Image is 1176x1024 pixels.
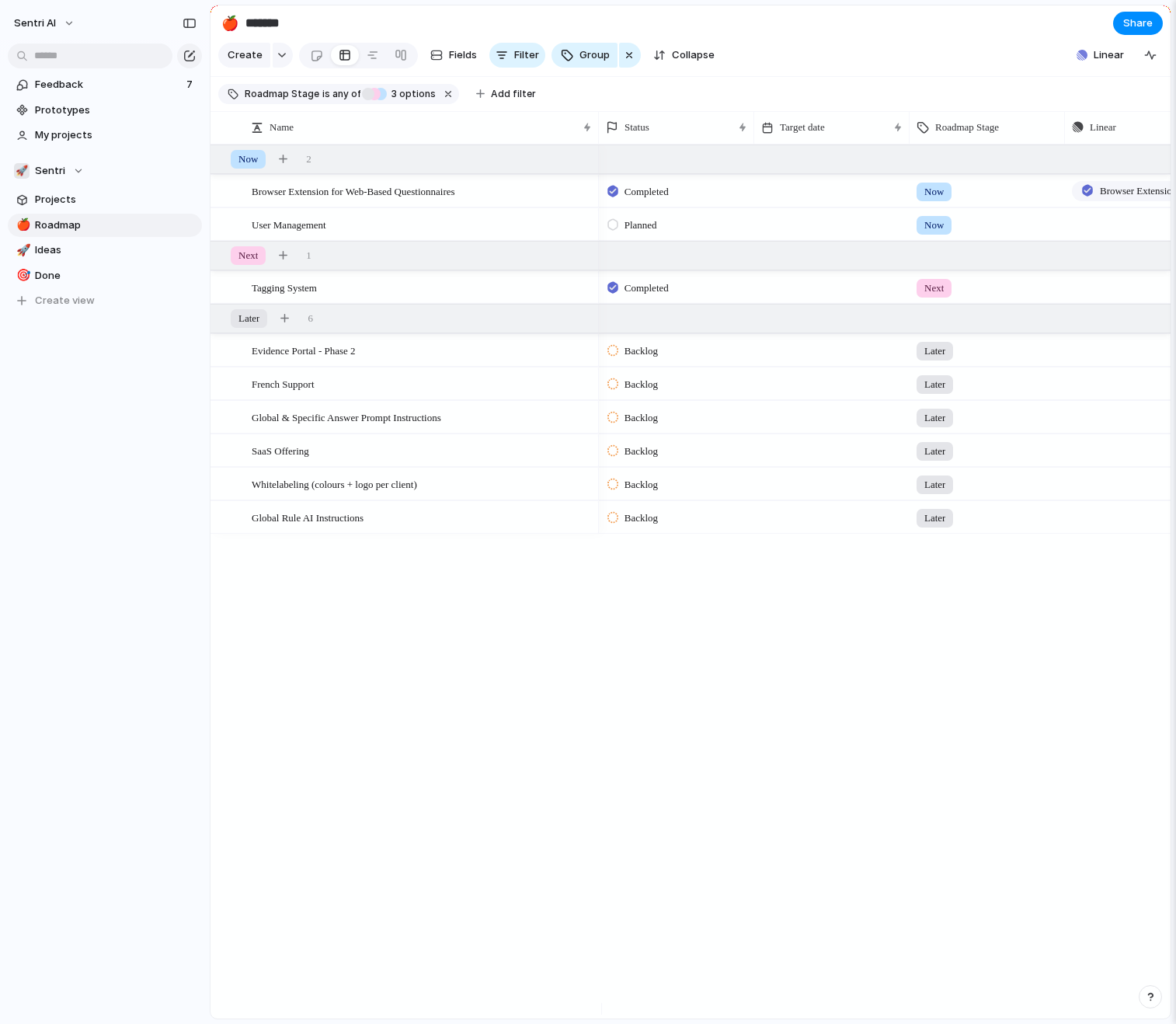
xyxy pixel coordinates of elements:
[1094,47,1124,63] span: Linear
[35,268,197,284] span: Done
[35,218,197,233] span: Roadmap
[16,266,27,284] div: 🎯
[8,289,202,312] button: Create view
[362,85,439,103] button: 3 options
[625,510,658,526] span: Backlog
[8,124,202,147] a: My projects
[1070,44,1130,67] button: Linear
[16,242,27,259] div: 🚀
[672,47,715,63] span: Collapse
[924,218,944,233] span: Now
[489,43,545,68] button: Filter
[625,218,657,233] span: Planned
[625,444,658,459] span: Backlog
[625,184,669,200] span: Completed
[780,120,825,135] span: Target date
[8,99,202,122] a: Prototypes
[252,408,441,426] span: Global & Specific Answer Prompt Instructions
[1113,12,1163,35] button: Share
[449,47,477,63] span: Fields
[514,47,539,63] span: Filter
[924,444,945,459] span: Later
[8,214,202,237] a: 🍎Roadmap
[647,43,721,68] button: Collapse
[252,508,364,526] span: Global Rule AI Instructions
[245,87,319,101] span: Roadmap Stage
[35,127,197,143] span: My projects
[14,268,30,284] button: 🎯
[221,12,238,33] div: 🍎
[16,216,27,234] div: 🍎
[218,43,270,68] button: Create
[252,441,309,459] span: SaaS Offering
[330,87,360,101] span: any of
[252,374,315,392] span: French Support
[8,73,202,96] a: Feedback7
[270,120,294,135] span: Name
[1090,120,1116,135] span: Linear
[306,152,311,167] span: 2
[35,192,197,207] span: Projects
[924,184,944,200] span: Now
[467,83,545,105] button: Add filter
[186,77,196,92] span: 7
[551,43,618,68] button: Group
[252,341,356,359] span: Evidence Portal - Phase 2
[924,280,944,296] span: Next
[625,410,658,426] span: Backlog
[924,410,945,426] span: Later
[7,11,83,36] button: Sentri AI
[217,11,242,36] button: 🍎
[579,47,610,63] span: Group
[8,264,202,287] a: 🎯Done
[935,120,999,135] span: Roadmap Stage
[35,103,197,118] span: Prototypes
[35,77,182,92] span: Feedback
[8,159,202,183] button: 🚀Sentri
[625,477,658,493] span: Backlog
[625,120,649,135] span: Status
[252,278,317,296] span: Tagging System
[8,188,202,211] a: Projects
[238,152,258,167] span: Now
[387,87,436,101] span: options
[35,163,65,179] span: Sentri
[14,163,30,179] div: 🚀
[424,43,483,68] button: Fields
[238,248,258,263] span: Next
[238,311,259,326] span: Later
[308,311,313,326] span: 6
[625,343,658,359] span: Backlog
[319,85,364,103] button: isany of
[625,377,658,392] span: Backlog
[14,218,30,233] button: 🍎
[924,510,945,526] span: Later
[252,182,455,200] span: Browser Extension for Web-Based Questionnaires
[924,477,945,493] span: Later
[14,242,30,258] button: 🚀
[1123,16,1153,31] span: Share
[625,280,669,296] span: Completed
[228,47,263,63] span: Create
[35,242,197,258] span: Ideas
[35,293,95,308] span: Create view
[924,377,945,392] span: Later
[387,88,399,99] span: 3
[924,343,945,359] span: Later
[306,248,311,263] span: 1
[322,87,330,101] span: is
[491,87,536,101] span: Add filter
[252,475,417,493] span: Whitelabeling (colours + logo per client)
[14,16,56,31] span: Sentri AI
[252,215,326,233] span: User Management
[8,239,202,262] a: 🚀Ideas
